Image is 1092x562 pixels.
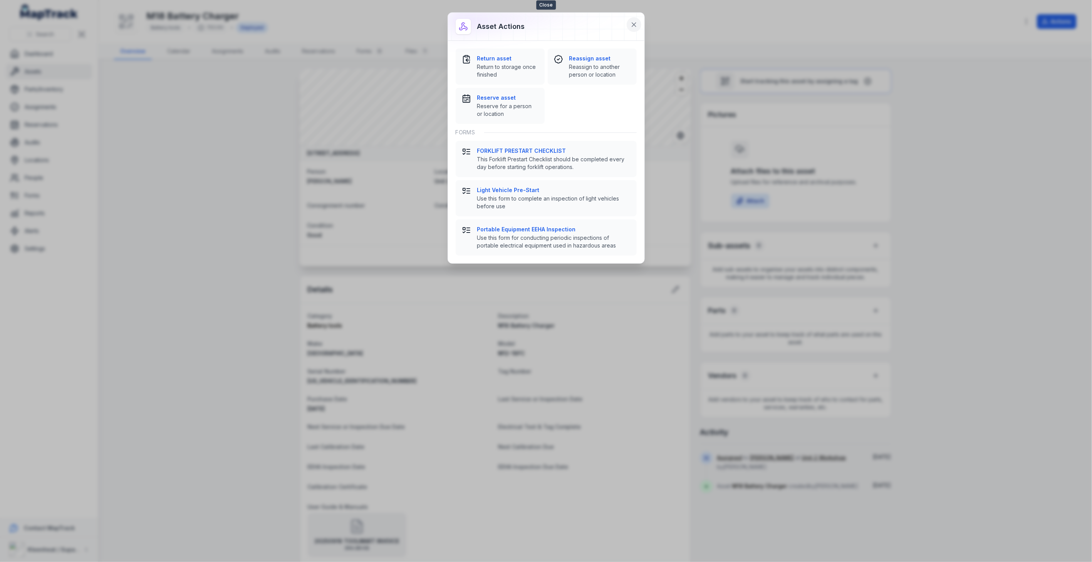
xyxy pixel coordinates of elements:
button: Reassign assetReassign to another person or location [548,49,637,85]
strong: Return asset [477,55,538,62]
div: Forms [456,124,637,141]
h3: Asset actions [477,21,525,32]
span: Reserve for a person or location [477,102,538,118]
button: FORKLIFT PRESTART CHECKLISTThis Forklift Prestart Checklist should be completed every day before ... [456,141,637,177]
button: Reserve assetReserve for a person or location [456,88,545,124]
button: Light Vehicle Pre-StartUse this form to complete an inspection of light vehicles before use [456,180,637,216]
strong: Reserve asset [477,94,538,102]
span: Reassign to another person or location [569,63,631,79]
span: Use this form to complete an inspection of light vehicles before use [477,195,631,210]
span: Use this form for conducting periodic inspections of portable electrical equipment used in hazard... [477,234,631,249]
button: Portable Equipment EEHA InspectionUse this form for conducting periodic inspections of portable e... [456,219,637,256]
strong: Light Vehicle Pre-Start [477,186,631,194]
strong: FORKLIFT PRESTART CHECKLIST [477,147,631,155]
span: This Forklift Prestart Checklist should be completed every day before starting forklift operations. [477,156,631,171]
span: Return to storage once finished [477,63,538,79]
strong: Portable Equipment EEHA Inspection [477,226,631,233]
button: Return assetReturn to storage once finished [456,49,545,85]
strong: Reassign asset [569,55,631,62]
span: Close [536,0,556,10]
